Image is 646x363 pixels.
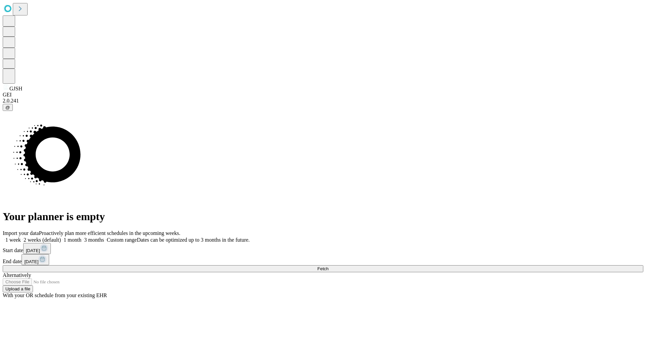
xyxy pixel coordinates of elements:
button: Upload a file [3,285,33,292]
span: 3 months [84,237,104,243]
span: [DATE] [26,248,40,253]
span: 1 week [5,237,21,243]
span: 2 weeks (default) [24,237,61,243]
div: End date [3,254,643,265]
span: Custom range [107,237,137,243]
span: [DATE] [24,259,38,264]
h1: Your planner is empty [3,210,643,223]
span: Fetch [317,266,328,271]
button: Fetch [3,265,643,272]
span: Import your data [3,230,39,236]
span: GJSH [9,86,22,91]
button: [DATE] [23,243,51,254]
div: Start date [3,243,643,254]
span: Proactively plan more efficient schedules in the upcoming weeks. [39,230,180,236]
span: @ [5,105,10,110]
div: 2.0.241 [3,98,643,104]
span: Alternatively [3,272,31,278]
span: 1 month [64,237,81,243]
button: [DATE] [22,254,49,265]
div: GEI [3,92,643,98]
span: With your OR schedule from your existing EHR [3,292,107,298]
button: @ [3,104,13,111]
span: Dates can be optimized up to 3 months in the future. [137,237,250,243]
